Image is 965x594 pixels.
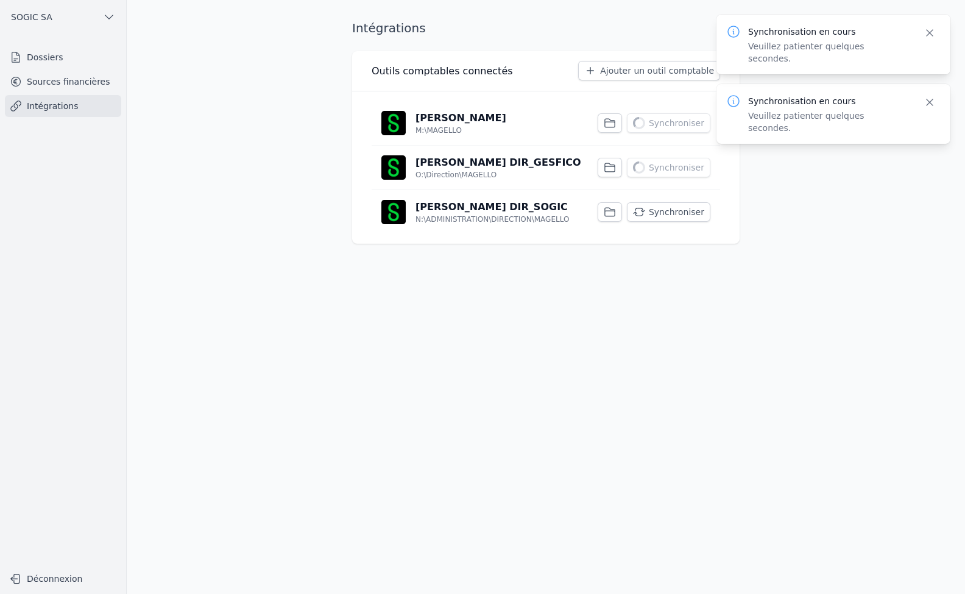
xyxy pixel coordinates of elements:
p: Veuillez patienter quelques secondes. [748,40,909,65]
a: [PERSON_NAME] DIR_SOGIC N:\ADMINISTRATION\DIRECTION\MAGELLO Synchroniser [372,190,720,234]
a: Dossiers [5,46,121,68]
button: Synchroniser [627,113,710,133]
a: [PERSON_NAME] DIR_GESFICO O:\Direction\MAGELLO Synchroniser [372,146,720,189]
span: SOGIC SA [11,11,52,23]
a: Intégrations [5,95,121,117]
p: O:\Direction\MAGELLO [415,170,497,180]
button: Synchroniser [627,158,710,177]
h1: Intégrations [352,19,426,37]
a: [PERSON_NAME] M:\MAGELLO Synchroniser [372,101,720,145]
p: [PERSON_NAME] [415,111,506,126]
button: Déconnexion [5,569,121,589]
button: SOGIC SA [5,7,121,27]
p: M:\MAGELLO [415,126,462,135]
p: Synchronisation en cours [748,95,909,107]
p: N:\ADMINISTRATION\DIRECTION\MAGELLO [415,214,569,224]
h3: Outils comptables connectés [372,64,513,79]
p: [PERSON_NAME] DIR_GESFICO [415,155,581,170]
button: Synchroniser [627,202,710,222]
p: [PERSON_NAME] DIR_SOGIC [415,200,568,214]
a: Sources financières [5,71,121,93]
button: Ajouter un outil comptable [578,61,720,80]
p: Veuillez patienter quelques secondes. [748,110,909,134]
p: Synchronisation en cours [748,26,909,38]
